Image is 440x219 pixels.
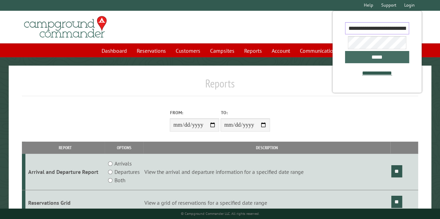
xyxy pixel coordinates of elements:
[143,142,390,154] th: Description
[206,44,239,57] a: Campsites
[296,44,343,57] a: Communications
[143,154,390,190] td: View the arrival and departure information for a specified date range
[114,159,132,168] label: Arrivals
[114,168,140,176] label: Departures
[133,44,170,57] a: Reservations
[171,44,205,57] a: Customers
[25,190,105,216] td: Reservations Grid
[25,142,105,154] th: Report
[181,211,259,216] small: © Campground Commander LLC. All rights reserved.
[114,176,125,184] label: Both
[267,44,294,57] a: Account
[221,109,270,116] label: To:
[25,154,105,190] td: Arrival and Departure Report
[22,14,109,41] img: Campground Commander
[105,142,143,154] th: Options
[143,190,390,216] td: View a grid of reservations for a specified date range
[97,44,131,57] a: Dashboard
[240,44,266,57] a: Reports
[22,77,418,96] h1: Reports
[170,109,219,116] label: From:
